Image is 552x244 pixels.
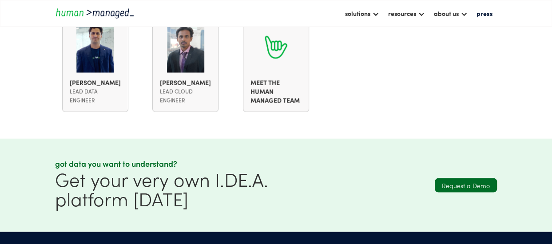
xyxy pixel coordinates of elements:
[70,87,121,105] div: lead data engineer
[388,8,416,19] div: resources
[160,78,211,87] div: [PERSON_NAME]
[429,6,472,21] div: about us
[55,169,271,208] h1: Get your very own I.DE.A. platform [DATE]
[160,87,211,105] div: lead cloud engineer
[70,78,121,87] div: [PERSON_NAME]
[383,6,429,21] div: resources
[340,6,383,21] div: solutions
[345,8,370,19] div: solutions
[250,78,302,105] div: Meet the Human Managed team
[435,178,497,193] a: Request a Demo
[55,158,271,169] div: Got data you want to understand?
[472,6,496,21] a: press
[55,7,135,19] a: home
[433,8,458,19] div: about us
